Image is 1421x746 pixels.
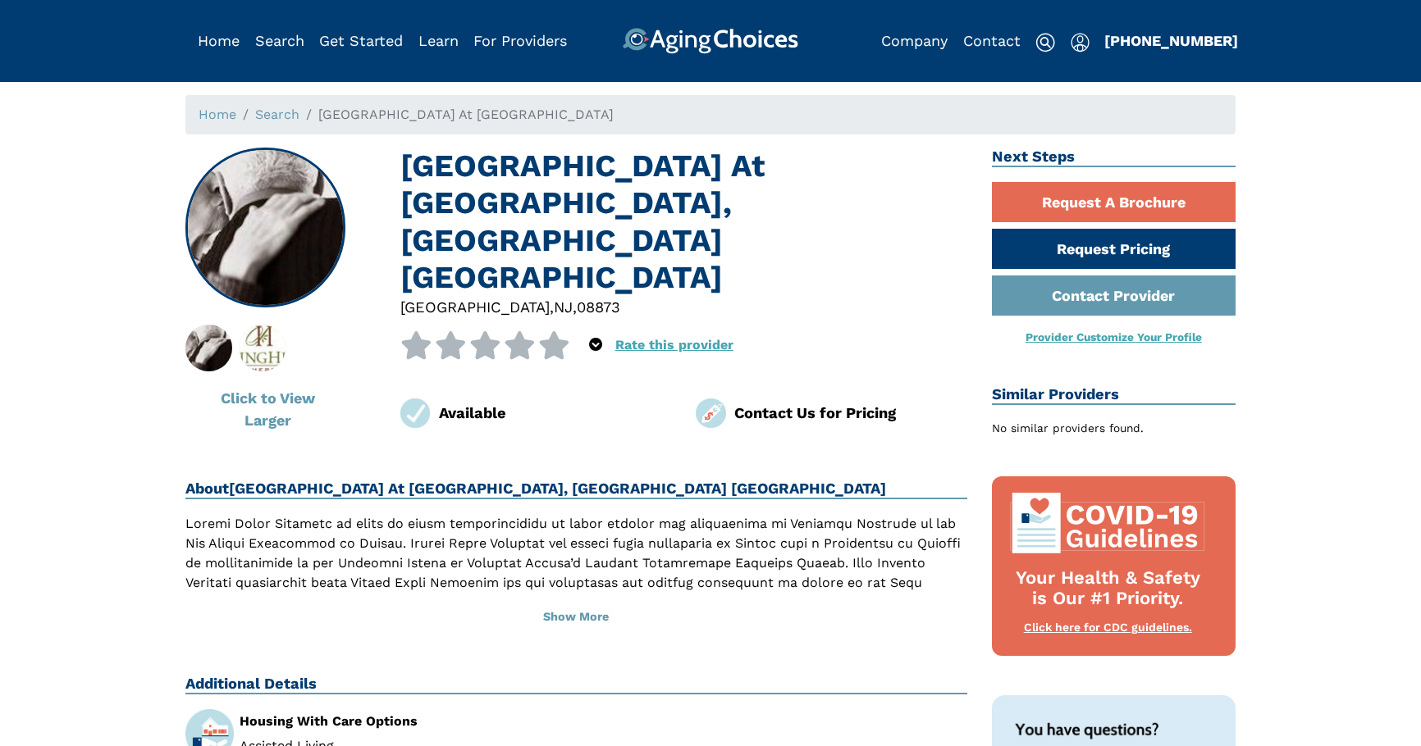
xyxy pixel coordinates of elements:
[255,107,299,122] a: Search
[198,32,240,49] a: Home
[589,331,602,359] div: Popover trigger
[992,182,1236,222] a: Request A Brochure
[318,107,614,122] span: [GEOGRAPHIC_DATA] At [GEOGRAPHIC_DATA]
[1071,33,1090,52] img: user-icon.svg
[573,298,577,316] span: ,
[185,378,350,440] button: Click to View Larger
[187,149,345,307] img: Spring Hills At Somerset, Somerset NJ
[1008,620,1209,636] div: Click here for CDC guidelines.
[623,28,798,54] img: AgingChoices
[400,148,967,296] h1: [GEOGRAPHIC_DATA] At [GEOGRAPHIC_DATA], [GEOGRAPHIC_DATA] [GEOGRAPHIC_DATA]
[185,95,1236,134] nav: breadcrumb
[185,675,967,694] h2: Additional Details
[554,298,573,316] span: NJ
[221,325,304,371] img: About Spring Hills At Somerset, Somerset NJ
[550,298,554,316] span: ,
[1071,28,1090,54] div: Popover trigger
[185,599,967,635] button: Show More
[992,420,1236,437] div: No similar providers found.
[240,715,564,728] div: Housing With Care Options
[1035,33,1055,52] img: search-icon.svg
[992,275,1236,316] a: Contact Provider
[319,32,403,49] a: Get Started
[418,32,459,49] a: Learn
[255,28,304,54] div: Popover trigger
[400,298,550,316] span: [GEOGRAPHIC_DATA]
[734,402,967,424] div: Contact Us for Pricing
[992,148,1236,167] h2: Next Steps
[439,402,672,424] div: Available
[1008,493,1209,553] img: covid-top-default.svg
[1104,32,1238,49] a: [PHONE_NUMBER]
[167,325,250,371] img: Spring Hills At Somerset, Somerset NJ
[992,385,1236,405] h2: Similar Providers
[185,480,967,499] h2: About [GEOGRAPHIC_DATA] At [GEOGRAPHIC_DATA], [GEOGRAPHIC_DATA] [GEOGRAPHIC_DATA]
[1026,330,1202,343] a: Provider Customize Your Profile
[1008,568,1209,609] div: Your Health & Safety is Our #1 Priority.
[881,32,948,49] a: Company
[963,32,1021,49] a: Contact
[199,107,236,122] a: Home
[473,32,567,49] a: For Providers
[615,337,733,353] a: Rate this provider
[992,229,1236,269] a: Request Pricing
[577,296,620,318] div: 08873
[255,32,304,49] a: Search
